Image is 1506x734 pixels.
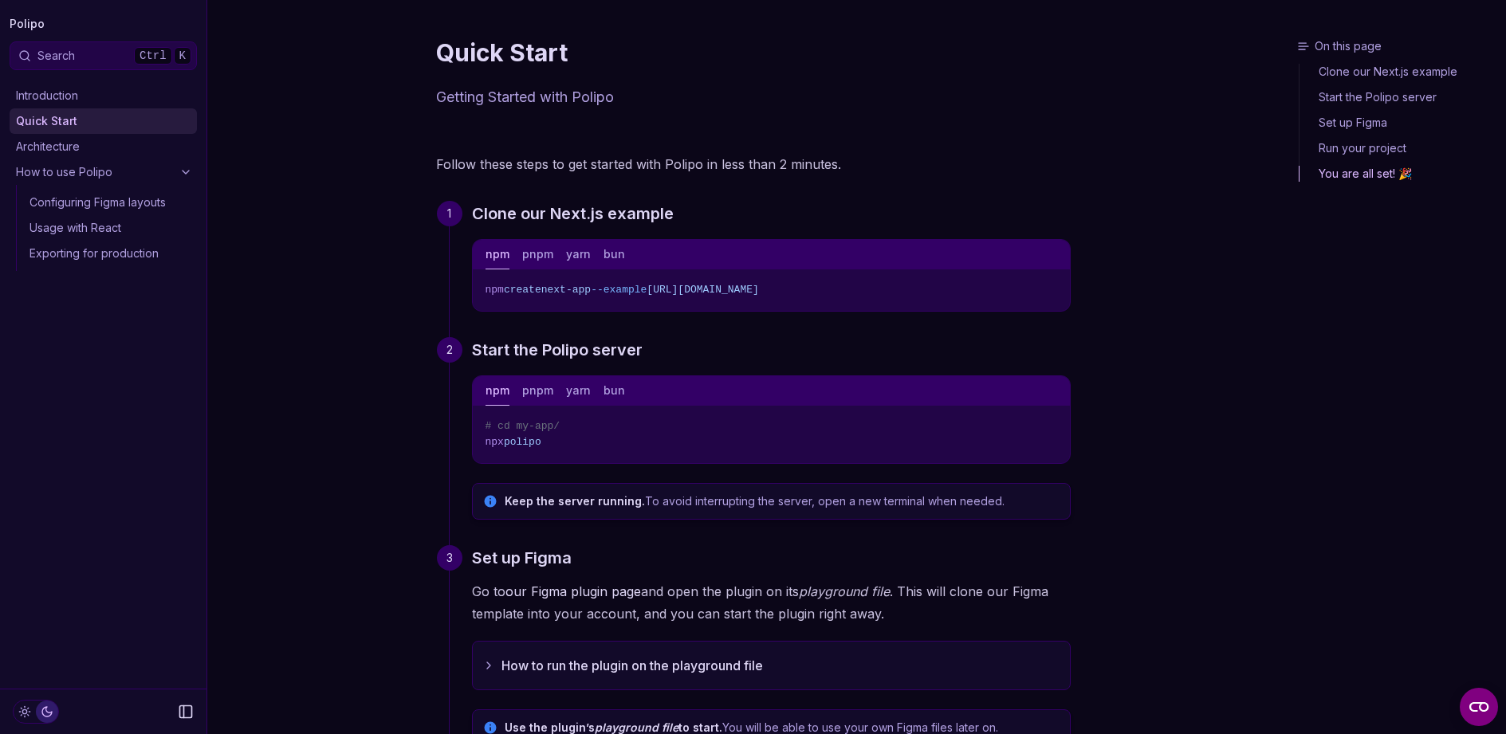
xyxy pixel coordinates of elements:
kbd: K [174,47,191,65]
button: bun [604,376,625,406]
span: npx [486,436,504,448]
button: pnpm [522,240,553,269]
button: yarn [566,376,591,406]
button: npm [486,376,509,406]
button: yarn [566,240,591,269]
strong: Use the plugin’s to start. [505,720,722,734]
span: next-app [541,284,591,296]
a: Set up Figma [472,545,572,571]
button: SearchCtrlK [10,41,197,70]
h3: On this page [1297,38,1500,54]
a: Polipo [10,13,45,35]
button: pnpm [522,376,553,406]
a: Set up Figma [1300,110,1500,135]
a: Architecture [10,134,197,159]
kbd: Ctrl [134,47,172,65]
span: polipo [504,436,541,448]
span: # cd my-app/ [486,420,560,432]
a: Clone our Next.js example [472,201,674,226]
a: Run your project [1300,135,1500,161]
a: Configuring Figma layouts [23,190,197,215]
span: create [504,284,541,296]
a: Introduction [10,83,197,108]
a: How to use Polipo [10,159,197,185]
span: [URL][DOMAIN_NAME] [647,284,758,296]
button: npm [486,240,509,269]
a: Clone our Next.js example [1300,64,1500,84]
button: Toggle Theme [13,700,59,724]
em: playground file [595,720,678,734]
button: Open CMP widget [1460,688,1498,726]
em: playground file [799,583,890,599]
p: To avoid interrupting the server, open a new terminal when needed. [505,493,1060,509]
p: Follow these steps to get started with Polipo in less than 2 minutes. [436,153,1071,175]
button: bun [604,240,625,269]
p: Go to and open the plugin on its . This will clone our Figma template into your account, and you ... [472,580,1071,625]
p: Getting Started with Polipo [436,86,1071,108]
strong: Keep the server running. [505,494,645,508]
a: You are all set! 🎉 [1300,161,1500,182]
span: --example [591,284,647,296]
button: How to run the plugin on the playground file [473,642,1070,689]
h1: Quick Start [436,38,1071,67]
a: our Figma plugin page [505,583,641,599]
a: Quick Start [10,108,197,134]
a: Exporting for production [23,241,197,266]
span: npm [486,284,504,296]
a: Usage with React [23,215,197,241]
a: Start the Polipo server [1300,84,1500,110]
button: Collapse Sidebar [173,699,199,724]
a: Start the Polipo server [472,337,643,363]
